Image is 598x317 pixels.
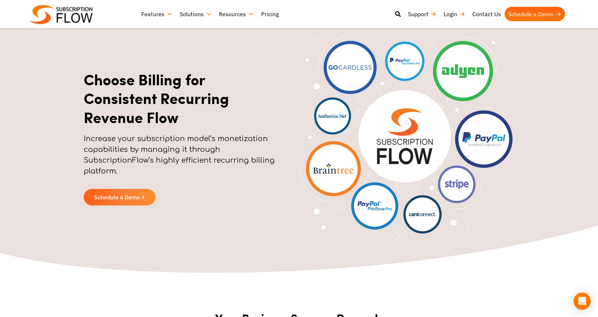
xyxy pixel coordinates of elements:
[300,36,513,239] img: banner-payment-image
[404,7,440,21] a: Support
[138,7,176,21] a: Features
[469,7,505,21] a: Contact Us
[258,7,282,21] a: Pricing
[574,293,591,310] div: Open Intercom Messenger
[440,7,469,21] a: Login
[215,7,258,21] a: Resources
[84,189,156,205] a: Schedule a Demo
[84,70,279,127] h1: Choose Billing for Consistent Recurring Revenue Flow
[94,194,140,200] span: Schedule a Demo
[30,5,93,24] img: Subscriptionflow
[84,133,279,184] p: Increase your subscription model’s monetization capabilities by managing it through SubscriptionF...
[176,7,215,21] a: Solutions
[505,7,565,21] a: Schedule a Demo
